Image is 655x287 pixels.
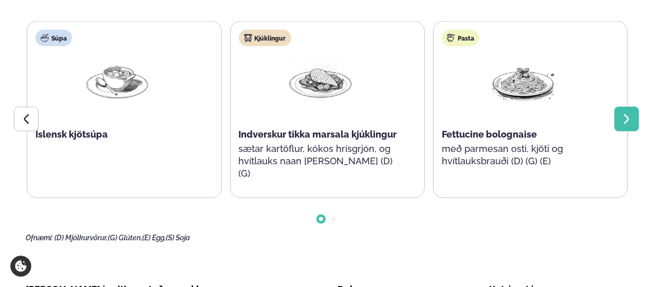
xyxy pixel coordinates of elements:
[447,34,455,42] img: pasta.svg
[108,234,142,242] span: (G) Glúten,
[331,217,335,221] span: Go to slide 2
[142,234,166,242] span: (E) Egg,
[10,256,31,277] a: Cookie settings
[35,129,108,140] span: Íslensk kjötsúpa
[491,54,556,102] img: Spagetti.png
[166,234,190,242] span: (S) Soja
[442,143,605,167] p: með parmesan osti, kjöti og hvítlauksbrauði (D) (G) (E)
[239,30,291,46] div: Kjúklingur
[239,129,397,140] span: Indverskur tikka marsala kjúklingur
[239,143,402,180] p: sætar kartöflur, kókos hrísgrjón, og hvítlauks naan [PERSON_NAME] (D) (G)
[442,30,479,46] div: Pasta
[54,234,108,242] span: (D) Mjólkurvörur,
[41,34,49,42] img: soup.svg
[35,30,72,46] div: Súpa
[288,54,353,102] img: Chicken-breast.png
[442,129,537,140] span: Fettucine bolognaise
[319,217,323,221] span: Go to slide 1
[26,234,53,242] span: Ofnæmi:
[84,54,150,102] img: Soup.png
[244,34,252,42] img: chicken.svg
